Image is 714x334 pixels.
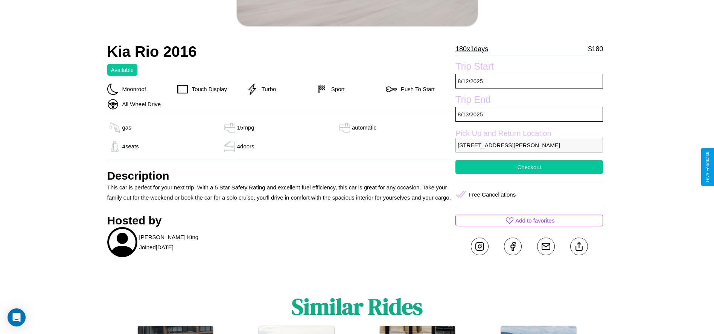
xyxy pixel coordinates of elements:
[455,215,603,226] button: Add to favorites
[222,122,237,133] img: gas
[237,141,254,151] p: 4 doors
[107,214,452,227] h3: Hosted by
[455,160,603,174] button: Checkout
[139,232,199,242] p: [PERSON_NAME] King
[107,43,452,60] h2: Kia Rio 2016
[107,122,122,133] img: gas
[352,122,376,133] p: automatic
[455,138,603,153] p: [STREET_ADDRESS][PERSON_NAME]
[455,94,603,107] label: Trip End
[469,189,516,200] p: Free Cancellations
[292,291,423,322] h1: Similar Rides
[397,84,435,94] p: Push To Start
[455,43,488,55] p: 180 x 1 days
[237,122,254,133] p: 15 mpg
[8,308,26,326] div: Open Intercom Messenger
[327,84,345,94] p: Sport
[107,141,122,152] img: gas
[107,169,452,182] h3: Description
[122,122,131,133] p: gas
[222,141,237,152] img: gas
[705,152,710,182] div: Give Feedback
[111,65,134,75] p: Available
[107,182,452,203] p: This car is perfect for your next trip. With a 5 Star Safety Rating and excellent fuel efficiency...
[119,84,146,94] p: Moonroof
[139,242,174,252] p: Joined [DATE]
[119,99,161,109] p: All Wheel Drive
[188,84,227,94] p: Touch Display
[455,129,603,138] label: Pick Up and Return Location
[258,84,276,94] p: Turbo
[588,43,603,55] p: $ 180
[515,215,554,226] p: Add to favorites
[455,107,603,122] p: 8 / 13 / 2025
[337,122,352,133] img: gas
[455,74,603,88] p: 8 / 12 / 2025
[455,61,603,74] label: Trip Start
[122,141,139,151] p: 4 seats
